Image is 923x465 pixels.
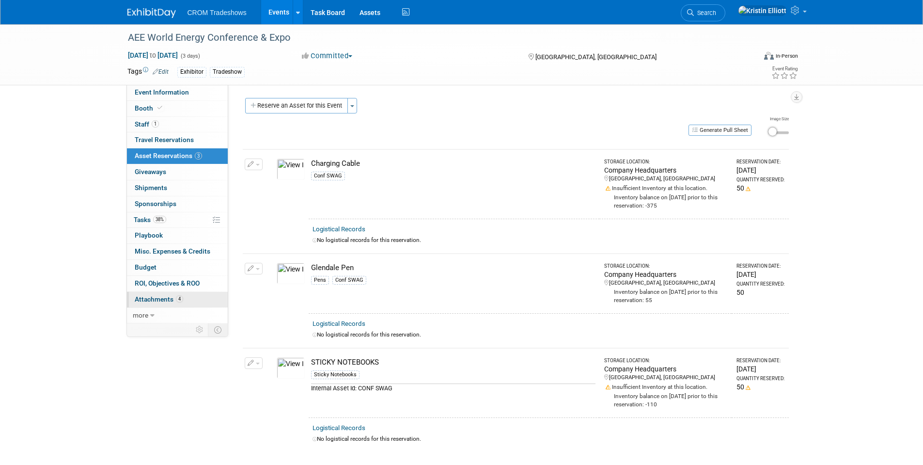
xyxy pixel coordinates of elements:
div: [DATE] [736,270,784,279]
span: Shipments [135,184,167,192]
span: Budget [135,263,156,271]
td: Personalize Event Tab Strip [191,323,208,336]
div: Reservation Date: [736,263,784,270]
a: Staff1 [127,117,228,132]
div: [DATE] [736,364,784,374]
div: 50 [736,183,784,193]
img: View Images [277,357,305,379]
div: Quantity Reserved: [736,176,784,183]
div: Reservation Date: [736,357,784,364]
a: Asset Reservations3 [127,148,228,164]
div: Internal Asset Id: CONF SWAG [311,384,595,393]
div: AEE World Energy Conference & Expo [125,29,741,47]
div: Event Format [699,50,798,65]
button: Reserve an Asset for this Event [245,98,348,113]
span: Staff [135,120,159,128]
div: Company Headquarters [604,165,728,175]
img: Kristin Elliott [738,5,787,16]
div: Tradeshow [210,67,245,77]
div: [GEOGRAPHIC_DATA], [GEOGRAPHIC_DATA] [604,374,728,382]
div: Event Rating [771,66,798,71]
div: 50 [736,382,784,392]
i: Booth reservation complete [157,105,162,111]
a: Booth [127,101,228,116]
span: CROM Tradeshows [188,9,247,16]
span: 4 [176,295,183,303]
div: Inventory balance on [DATE] prior to this reservation: 55 [604,287,728,305]
td: Tags [127,66,169,78]
div: In-Person [775,52,798,60]
div: Storage Location: [604,263,728,270]
a: ROI, Objectives & ROO [127,276,228,291]
span: Playbook [135,231,163,239]
a: Logistical Records [313,320,365,327]
div: Insufficient Inventory at this location. [604,183,728,192]
a: Travel Reservations [127,132,228,148]
a: Sponsorships [127,196,228,212]
div: [GEOGRAPHIC_DATA], [GEOGRAPHIC_DATA] [604,175,728,183]
span: to [148,51,157,59]
div: Company Headquarters [604,270,728,279]
div: Reservation Date: [736,159,784,165]
div: Pens [311,276,329,285]
a: Logistical Records [313,225,365,233]
a: Playbook [127,228,228,243]
span: Search [694,9,716,16]
span: Attachments [135,295,183,303]
div: Exhibitor [177,67,206,77]
img: View Images [277,159,305,180]
span: more [133,311,148,319]
a: Logistical Records [313,424,365,432]
span: Giveaways [135,168,166,176]
div: Quantity Reserved: [736,281,784,288]
div: STICKY NOTEBOOKS [311,357,595,368]
a: Giveaways [127,164,228,180]
div: Conf SWAG [311,172,345,180]
div: Company Headquarters [604,364,728,374]
div: Insufficient Inventory at this location. [604,382,728,391]
div: Sticky Notebooks [311,370,360,379]
span: (3 days) [180,53,200,59]
a: Edit [153,68,169,75]
div: No logistical records for this reservation. [313,435,785,443]
span: 1 [152,120,159,128]
span: Tasks [134,216,166,224]
div: Quantity Reserved: [736,375,784,382]
button: Generate Pull Sheet [688,125,751,136]
div: 50 [736,288,784,297]
a: Shipments [127,180,228,196]
span: 3 [195,152,202,160]
span: Asset Reservations [135,152,202,160]
button: Committed [298,51,356,61]
a: Misc. Expenses & Credits [127,244,228,259]
div: Storage Location: [604,357,728,364]
div: [GEOGRAPHIC_DATA], [GEOGRAPHIC_DATA] [604,279,728,287]
div: Image Size [768,116,789,122]
span: Event Information [135,88,189,96]
img: View Images [277,263,305,284]
span: Misc. Expenses & Credits [135,247,210,255]
a: Budget [127,260,228,275]
div: Charging Cable [311,159,595,169]
div: No logistical records for this reservation. [313,236,785,244]
span: Sponsorships [135,200,176,208]
a: Search [681,4,725,21]
a: Tasks38% [127,212,228,228]
span: [GEOGRAPHIC_DATA], [GEOGRAPHIC_DATA] [535,53,657,61]
div: No logistical records for this reservation. [313,331,785,339]
div: Glendale Pen [311,263,595,273]
td: Toggle Event Tabs [208,323,228,336]
span: [DATE] [DATE] [127,51,178,60]
span: Booth [135,104,164,112]
span: ROI, Objectives & ROO [135,279,200,287]
img: Format-Inperson.png [764,52,774,60]
a: Event Information [127,85,228,100]
span: Travel Reservations [135,136,194,144]
img: ExhibitDay [127,8,176,18]
a: Attachments4 [127,292,228,307]
div: Conf SWAG [332,276,366,285]
div: [DATE] [736,165,784,175]
div: Inventory balance on [DATE] prior to this reservation: -375 [604,192,728,210]
span: 38% [153,216,166,223]
a: more [127,308,228,323]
